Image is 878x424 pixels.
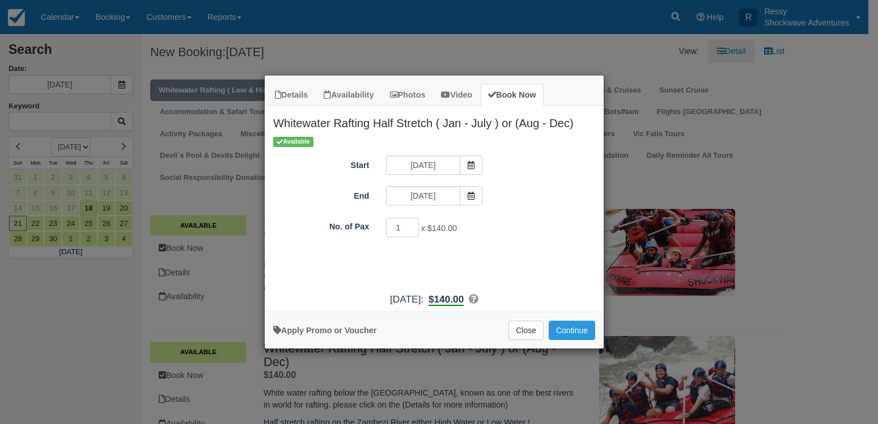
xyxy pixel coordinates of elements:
[265,106,604,306] div: Item Modal
[383,84,433,106] a: Photos
[265,156,378,171] label: Start
[421,224,457,233] span: x $140.00
[265,106,604,135] h2: Whitewater Rafting Half Stretch ( Jan - July ) or (Aug - Dec)
[429,293,464,306] b: $140.00
[265,186,378,202] label: End
[273,326,376,335] a: Apply Voucher
[481,84,543,106] a: Book Now
[316,84,381,106] a: Availability
[265,217,378,233] label: No. of Pax
[390,293,421,305] span: [DATE]
[508,321,544,340] button: Close
[265,292,604,307] div: :
[549,321,595,340] button: Add to Booking
[268,84,315,106] a: Details
[434,84,480,106] a: Video
[386,218,419,237] input: No. of Pax
[273,137,313,146] span: Available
